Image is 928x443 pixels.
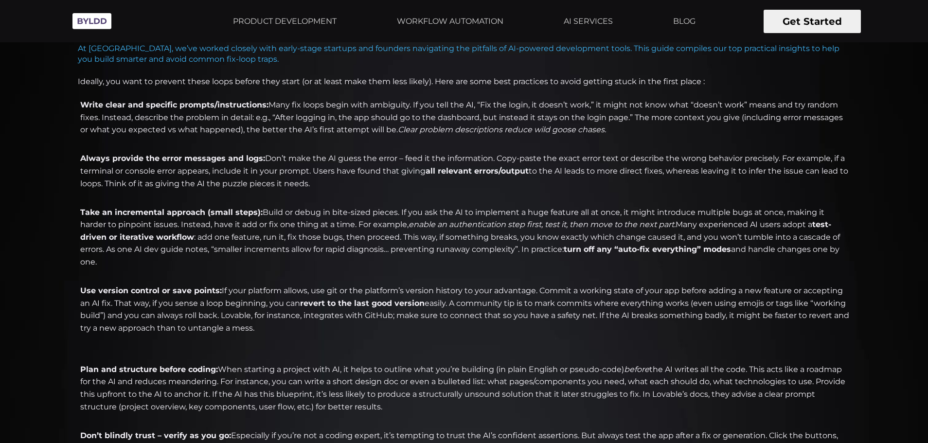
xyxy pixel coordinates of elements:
[558,9,619,34] a: AI SERVICES
[564,245,731,254] strong: turn off any “auto-fix everything” modes
[80,154,265,163] strong: Always provide the error messages and logs:
[764,10,861,33] button: Get Started
[78,76,850,87] p: Ideally, you want to prevent these loops before they start (or at least make them less likely). H...
[78,99,850,148] li: Many fix loops begin with ambiguity. If you tell the AI, “Fix the login, it doesn’t work,” it mig...
[80,100,268,109] strong: Write clear and specific prompts/instructions:
[80,220,831,242] strong: test-driven or iterative workflow
[227,9,342,34] a: PRODUCT DEVELOPMENT
[78,44,839,64] a: At [GEOGRAPHIC_DATA], we’ve worked closely with early-stage startups and founders navigating the ...
[80,286,222,295] strong: Use version control or save points:
[409,220,676,229] em: enable an authentication step first, test it, then move to the next part.
[78,284,850,359] li: If your platform allows, use git or the platform’s version history to your advantage. Commit a wo...
[398,125,606,134] em: Clear problem descriptions reduce wild goose chases.
[391,9,509,34] a: WORKFLOW AUTOMATION
[78,206,850,281] li: Build or debug in bite-sized pieces. If you ask the AI to implement a huge feature all at once, i...
[68,8,116,35] img: Byldd - Product Development Company
[80,208,263,217] strong: Take an incremental approach (small steps):
[300,299,425,308] strong: revert to the last good version
[667,9,701,34] a: BLOG
[78,363,850,425] li: When starting a project with AI, it helps to outline what you’re building (in plain English or ps...
[624,365,649,374] em: before
[426,166,529,176] strong: all relevant errors/output
[78,152,850,202] li: Don’t make the AI guess the error – feed it the information. Copy-paste the exact error text or d...
[80,431,231,440] strong: Don’t blindly trust – verify as you go:
[80,365,218,374] strong: Plan and structure before coding:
